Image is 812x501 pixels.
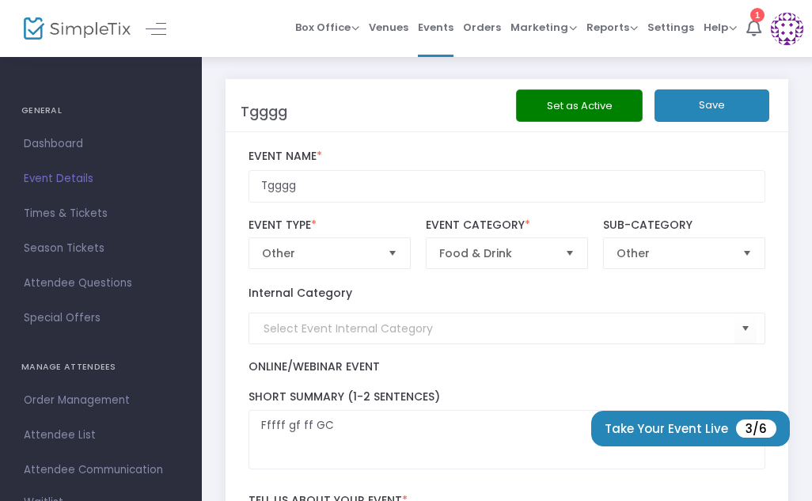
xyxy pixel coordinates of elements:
[655,89,769,122] button: Save
[704,20,737,35] span: Help
[647,7,694,47] span: Settings
[24,425,178,446] span: Attendee List
[617,245,730,261] span: Other
[295,20,359,35] span: Box Office
[586,20,638,35] span: Reports
[736,238,758,268] button: Select
[24,134,178,154] span: Dashboard
[734,313,757,345] button: Select
[369,7,408,47] span: Venues
[24,273,178,294] span: Attendee Questions
[426,218,588,233] label: Event Category
[24,308,178,328] span: Special Offers
[24,169,178,189] span: Event Details
[264,321,735,337] input: Select Event Internal Category
[21,95,180,127] h4: GENERAL
[249,285,352,302] label: Internal Category
[603,218,765,233] label: Sub-Category
[463,7,501,47] span: Orders
[249,150,766,164] label: Event Name
[736,419,776,438] span: 3/6
[24,460,178,480] span: Attendee Communication
[439,245,552,261] span: Food & Drink
[750,6,765,20] div: 1
[510,20,577,35] span: Marketing
[249,359,380,374] span: Online/Webinar Event
[262,245,375,261] span: Other
[249,170,766,203] input: Enter Event Name
[559,238,581,268] button: Select
[21,351,180,383] h4: MANAGE ATTENDEES
[241,101,287,122] m-panel-title: Tgggg
[249,218,411,233] label: Event Type
[24,203,178,224] span: Times & Tickets
[249,389,440,404] span: Short Summary (1-2 Sentences)
[591,411,790,446] button: Take Your Event Live3/6
[418,7,453,47] span: Events
[381,238,404,268] button: Select
[24,238,178,259] span: Season Tickets
[24,390,178,411] span: Order Management
[516,89,643,122] button: Set as Active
